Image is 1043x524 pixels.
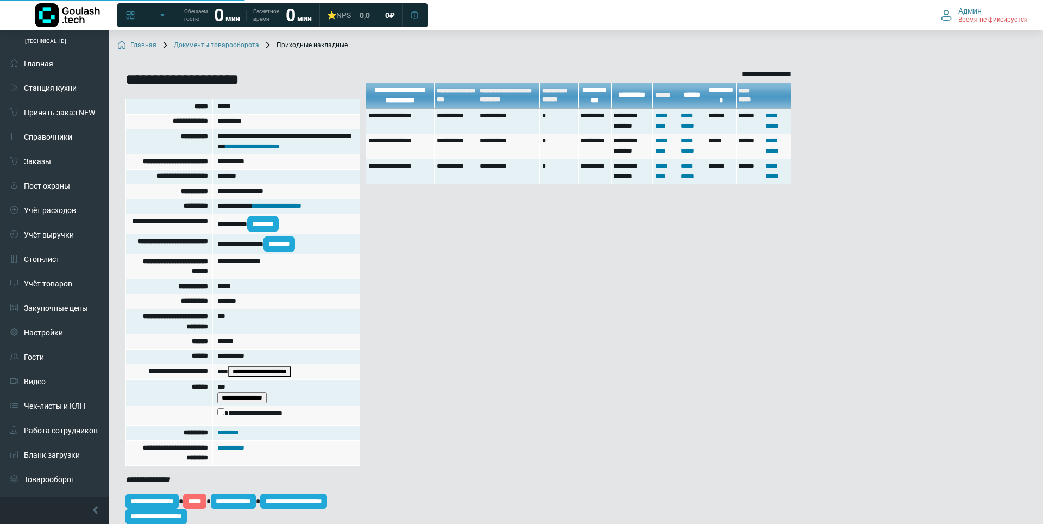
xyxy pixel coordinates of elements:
a: 0 ₽ [379,5,401,25]
span: NPS [336,11,351,20]
a: Главная [117,41,156,50]
strong: 0 [214,5,224,26]
span: мин [297,14,312,23]
span: мин [225,14,240,23]
a: Обещаем гостю 0 мин Расчетное время 0 мин [178,5,318,25]
strong: 0 [286,5,296,26]
span: Расчетное время [253,8,279,23]
span: Приходные накладные [263,41,348,50]
button: Админ Время не фиксируется [934,4,1034,27]
a: ⭐NPS 0,0 [321,5,376,25]
span: 0 [385,10,389,20]
span: 0,0 [360,10,370,20]
span: Обещаем гостю [184,8,208,23]
img: Логотип компании Goulash.tech [35,3,100,27]
span: ₽ [389,10,395,20]
a: Документы товарооборота [161,41,259,50]
span: Время не фиксируется [958,16,1028,24]
div: ⭐ [327,10,351,20]
span: Админ [958,6,982,16]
